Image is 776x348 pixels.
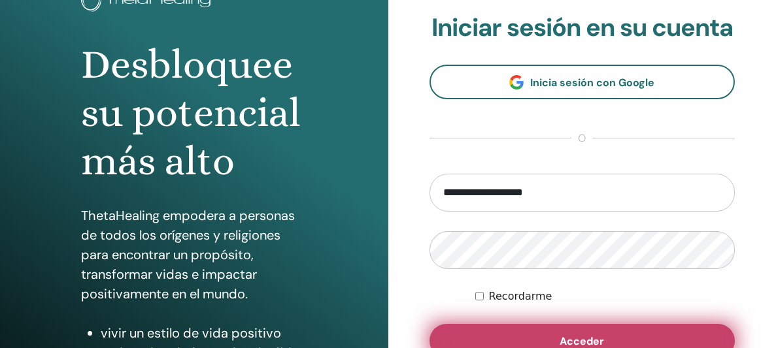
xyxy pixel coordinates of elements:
[101,323,307,343] li: vivir un estilo de vida positivo
[81,40,307,186] h1: Desbloquee su potencial más alto
[430,13,735,43] h2: Iniciar sesión en su cuenta
[81,206,307,304] p: ThetaHealing empodera a personas de todos los orígenes y religiones para encontrar un propósito, ...
[489,289,552,304] label: Recordarme
[530,76,654,89] span: Inicia sesión con Google
[475,289,735,304] div: Mantenerme autenticado indefinidamente o hasta cerrar la sesión manualmente
[430,65,735,99] a: Inicia sesión con Google
[571,131,592,146] span: o
[560,334,604,348] span: Acceder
